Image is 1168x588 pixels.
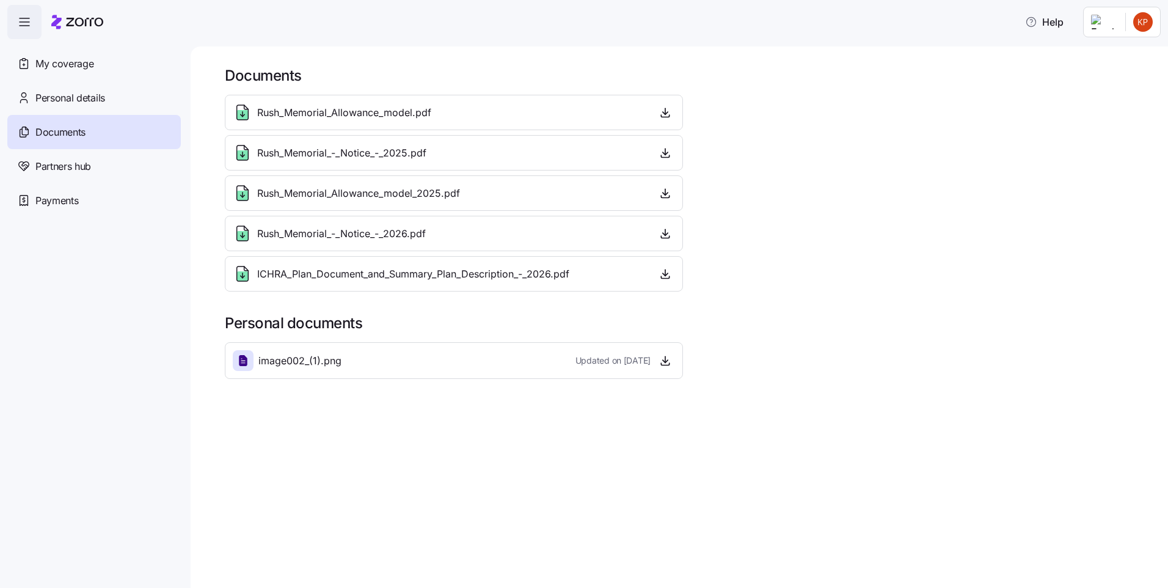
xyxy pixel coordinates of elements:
[35,193,78,208] span: Payments
[7,149,181,183] a: Partners hub
[35,56,93,72] span: My coverage
[225,314,1151,333] h1: Personal documents
[35,159,91,174] span: Partners hub
[257,266,569,282] span: ICHRA_Plan_Document_and_Summary_Plan_Description_-_2026.pdf
[257,226,426,241] span: Rush_Memorial_-_Notice_-_2026.pdf
[7,81,181,115] a: Personal details
[575,355,651,367] span: Updated on [DATE]
[1091,15,1115,29] img: Employer logo
[35,90,105,106] span: Personal details
[257,145,426,161] span: Rush_Memorial_-_Notice_-_2025.pdf
[35,125,86,140] span: Documents
[7,183,181,218] a: Payments
[258,353,341,369] span: image002_(1).png
[257,186,460,201] span: Rush_Memorial_Allowance_model_2025.pdf
[7,46,181,81] a: My coverage
[1133,12,1153,32] img: 9b89d3bd08c36ed595b9bd7081cae4f5
[225,66,1151,85] h1: Documents
[257,105,431,120] span: Rush_Memorial_Allowance_model.pdf
[1025,15,1064,29] span: Help
[7,115,181,149] a: Documents
[1015,10,1073,34] button: Help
